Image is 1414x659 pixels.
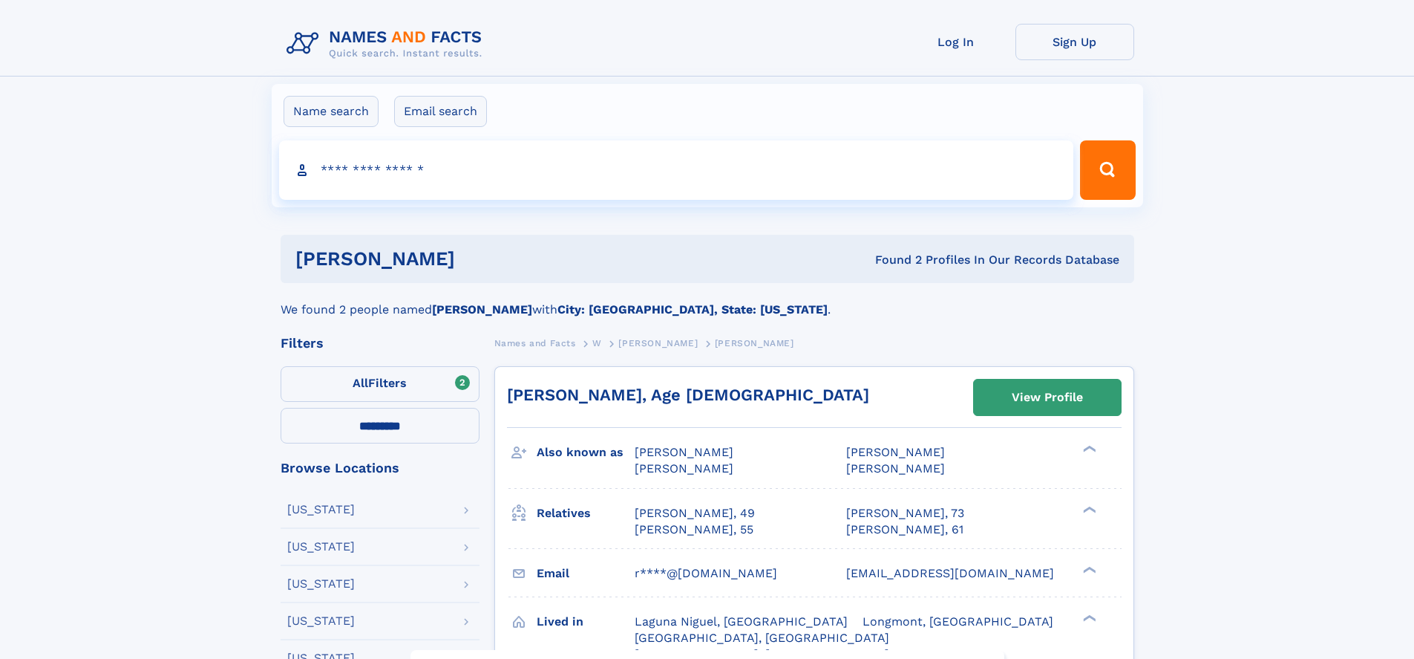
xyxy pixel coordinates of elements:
div: ❯ [1079,613,1097,623]
label: Filters [281,366,479,402]
img: Logo Names and Facts [281,24,494,64]
label: Name search [284,96,379,127]
span: Laguna Niguel, [GEOGRAPHIC_DATA] [635,614,848,629]
input: search input [279,140,1074,200]
span: W [592,338,602,348]
span: [PERSON_NAME] [635,461,733,475]
div: ❯ [1079,444,1097,454]
h3: Lived in [537,609,635,634]
a: [PERSON_NAME], 55 [635,522,753,538]
span: All [353,376,368,390]
div: Filters [281,337,479,350]
span: Longmont, [GEOGRAPHIC_DATA] [863,614,1053,629]
span: [GEOGRAPHIC_DATA], [GEOGRAPHIC_DATA] [635,631,889,645]
div: [US_STATE] [287,504,355,516]
b: City: [GEOGRAPHIC_DATA], State: [US_STATE] [557,302,828,316]
h3: Also known as [537,440,635,465]
a: Sign Up [1015,24,1134,60]
a: W [592,334,602,352]
div: View Profile [1012,380,1083,415]
div: We found 2 people named with . [281,283,1134,319]
h1: [PERSON_NAME] [295,250,665,268]
span: [PERSON_NAME] [715,338,794,348]
h3: Email [537,561,635,586]
div: ❯ [1079,504,1097,514]
a: [PERSON_NAME] [618,334,698,352]
span: [PERSON_NAME] [846,445,945,459]
a: Names and Facts [494,334,576,352]
span: [EMAIL_ADDRESS][DOMAIN_NAME] [846,566,1054,580]
h3: Relatives [537,501,635,526]
a: [PERSON_NAME], 61 [846,522,963,538]
label: Email search [394,96,487,127]
a: View Profile [974,380,1121,415]
button: Search Button [1080,140,1135,200]
span: [PERSON_NAME] [846,461,945,475]
a: Log In [897,24,1015,60]
div: [US_STATE] [287,541,355,553]
div: Found 2 Profiles In Our Records Database [665,252,1119,268]
div: Browse Locations [281,461,479,475]
div: ❯ [1079,565,1097,574]
div: [US_STATE] [287,615,355,627]
span: [PERSON_NAME] [635,445,733,459]
b: [PERSON_NAME] [432,302,532,316]
a: [PERSON_NAME], 73 [846,505,964,522]
div: [US_STATE] [287,578,355,590]
a: [PERSON_NAME], 49 [635,505,755,522]
a: [PERSON_NAME], Age [DEMOGRAPHIC_DATA] [507,386,869,404]
span: [PERSON_NAME] [618,338,698,348]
